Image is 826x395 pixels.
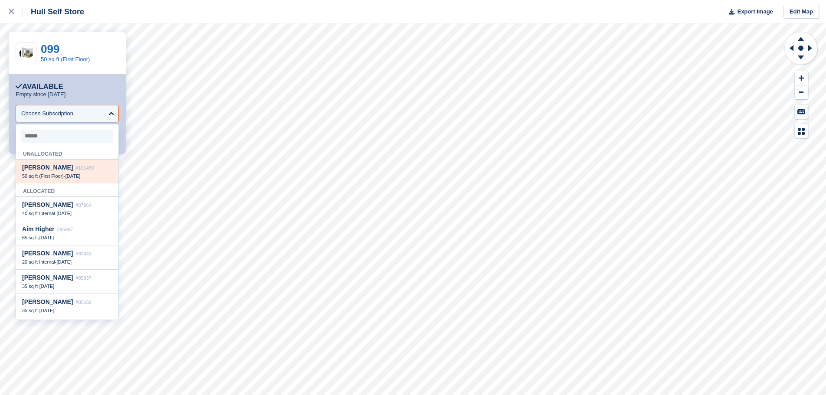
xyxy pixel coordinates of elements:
[39,308,55,313] span: [DATE]
[784,5,819,19] a: Edit Map
[57,227,73,232] span: #95987
[22,173,64,179] span: 50 sq ft (First Floor)
[795,124,808,138] button: Map Legend
[22,284,38,289] span: 35 sq ft
[724,5,773,19] button: Export Image
[22,210,112,216] div: -
[22,259,112,265] div: -
[16,46,36,61] img: 50-sqft-unit.jpg
[22,298,73,305] span: [PERSON_NAME]
[23,7,84,17] div: Hull Self Store
[22,259,55,264] span: 20 sq ft Internal
[16,82,63,91] div: Available
[75,165,94,170] span: #101490
[75,300,91,305] span: #85182
[39,284,55,289] span: [DATE]
[57,211,72,216] span: [DATE]
[39,235,55,240] span: [DATE]
[22,211,55,216] span: 40 sq ft Internal
[16,91,65,98] p: Empty since [DATE]
[795,71,808,85] button: Zoom In
[41,56,90,62] a: 50 sq ft (First Floor)
[75,275,91,281] span: #85937
[22,235,112,241] div: -
[795,85,808,100] button: Zoom Out
[22,307,112,313] div: -
[22,274,73,281] span: [PERSON_NAME]
[22,173,112,179] div: -
[22,235,38,240] span: 65 sq ft
[22,308,38,313] span: 35 sq ft
[795,104,808,119] button: Keyboard Shortcuts
[57,259,72,264] span: [DATE]
[737,7,773,16] span: Export Image
[22,250,73,257] span: [PERSON_NAME]
[75,251,91,256] span: #89943
[22,164,73,171] span: [PERSON_NAME]
[65,173,81,179] span: [DATE]
[16,183,118,197] div: Allocated
[22,225,55,232] span: Aim Higher
[41,42,59,55] a: 099
[75,202,91,208] span: #87964
[16,146,118,160] div: Unallocated
[21,109,73,118] div: Choose Subscription
[22,201,73,208] span: [PERSON_NAME]
[22,283,112,289] div: -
